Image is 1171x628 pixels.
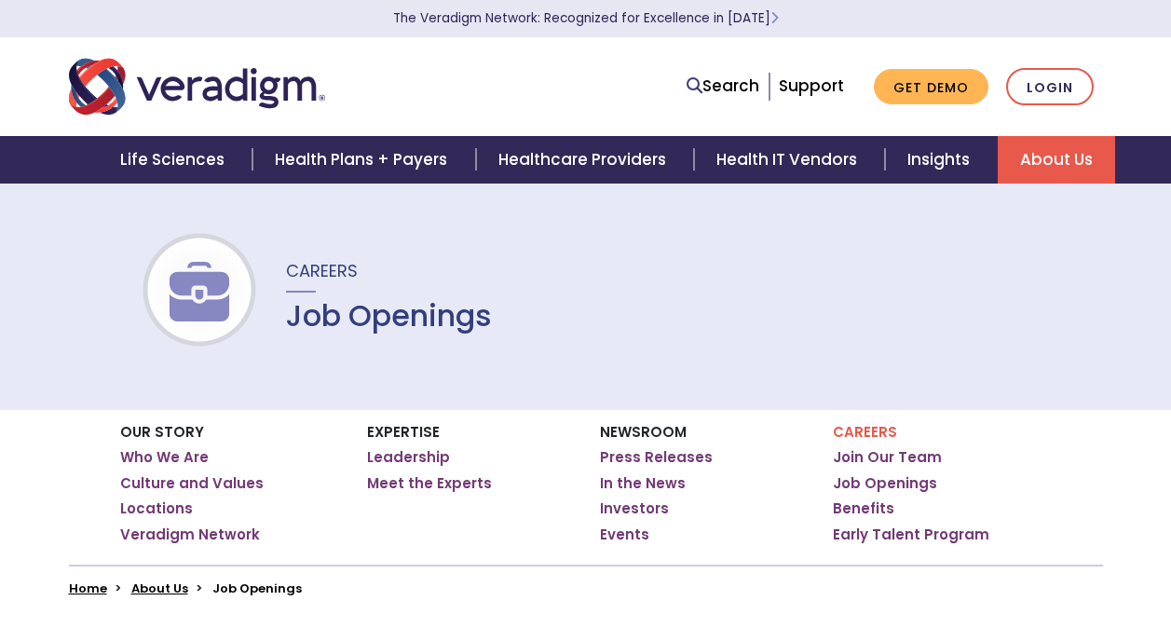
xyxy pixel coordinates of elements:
a: In the News [600,474,686,493]
a: Health Plans + Payers [252,136,475,184]
a: About Us [131,580,188,597]
a: Insights [885,136,998,184]
a: Support [779,75,844,97]
a: Benefits [833,499,894,518]
a: Veradigm Network [120,526,260,544]
a: Search [687,74,759,99]
a: Events [600,526,649,544]
a: The Veradigm Network: Recognized for Excellence in [DATE]Learn More [393,9,779,27]
a: Early Talent Program [833,526,989,544]
h1: Job Openings [286,298,492,334]
a: Leadership [367,448,450,467]
img: Veradigm logo [69,56,325,117]
span: Careers [286,259,358,282]
a: Culture and Values [120,474,264,493]
span: Learn More [770,9,779,27]
a: Press Releases [600,448,713,467]
a: Health IT Vendors [694,136,885,184]
a: Healthcare Providers [476,136,694,184]
a: Locations [120,499,193,518]
a: Get Demo [874,69,988,105]
a: Investors [600,499,669,518]
a: Login [1006,68,1094,106]
a: Life Sciences [98,136,252,184]
a: About Us [998,136,1115,184]
a: Home [69,580,107,597]
a: Join Our Team [833,448,942,467]
a: Meet the Experts [367,474,492,493]
a: Job Openings [833,474,937,493]
a: Who We Are [120,448,209,467]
